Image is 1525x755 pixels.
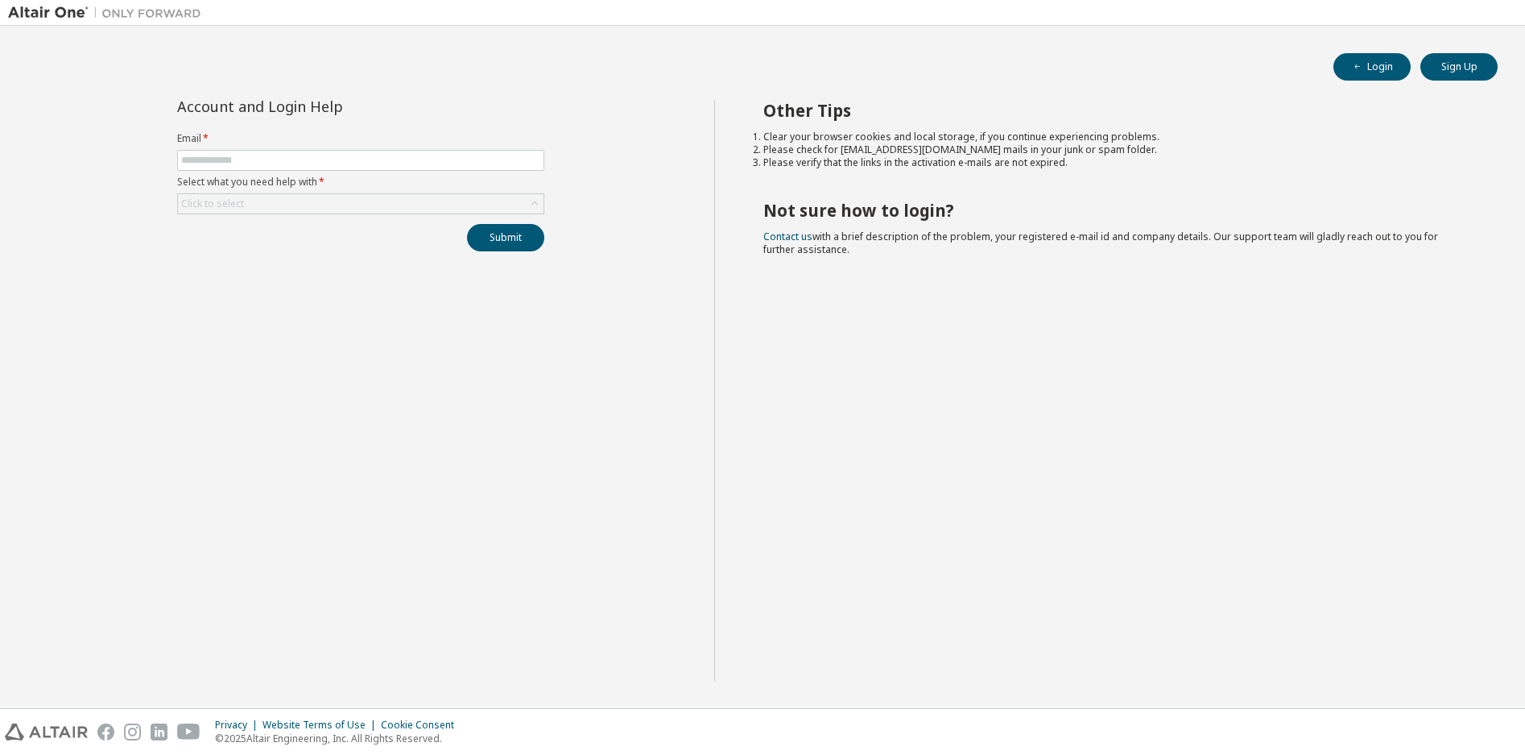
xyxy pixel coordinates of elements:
li: Clear your browser cookies and local storage, if you continue experiencing problems. [763,131,1469,143]
img: youtube.svg [177,724,200,740]
img: instagram.svg [124,724,141,740]
div: Privacy [215,719,262,732]
p: © 2025 Altair Engineering, Inc. All Rights Reserved. [215,732,464,745]
div: Click to select [178,194,543,214]
label: Select what you need help with [177,176,544,189]
li: Please check for [EMAIL_ADDRESS][DOMAIN_NAME] mails in your junk or spam folder. [763,143,1469,156]
img: altair_logo.svg [5,724,88,740]
h2: Not sure how to login? [763,200,1469,221]
img: Altair One [8,5,209,21]
div: Website Terms of Use [262,719,381,732]
button: Login [1333,53,1411,81]
img: facebook.svg [97,724,114,740]
li: Please verify that the links in the activation e-mails are not expired. [763,156,1469,169]
div: Cookie Consent [381,719,464,732]
h2: Other Tips [763,100,1469,121]
label: Email [177,132,544,145]
span: with a brief description of the problem, your registered e-mail id and company details. Our suppo... [763,230,1438,256]
div: Account and Login Help [177,100,471,113]
button: Sign Up [1420,53,1498,81]
a: Contact us [763,230,812,243]
button: Submit [467,224,544,251]
div: Click to select [181,197,244,210]
img: linkedin.svg [151,724,167,740]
